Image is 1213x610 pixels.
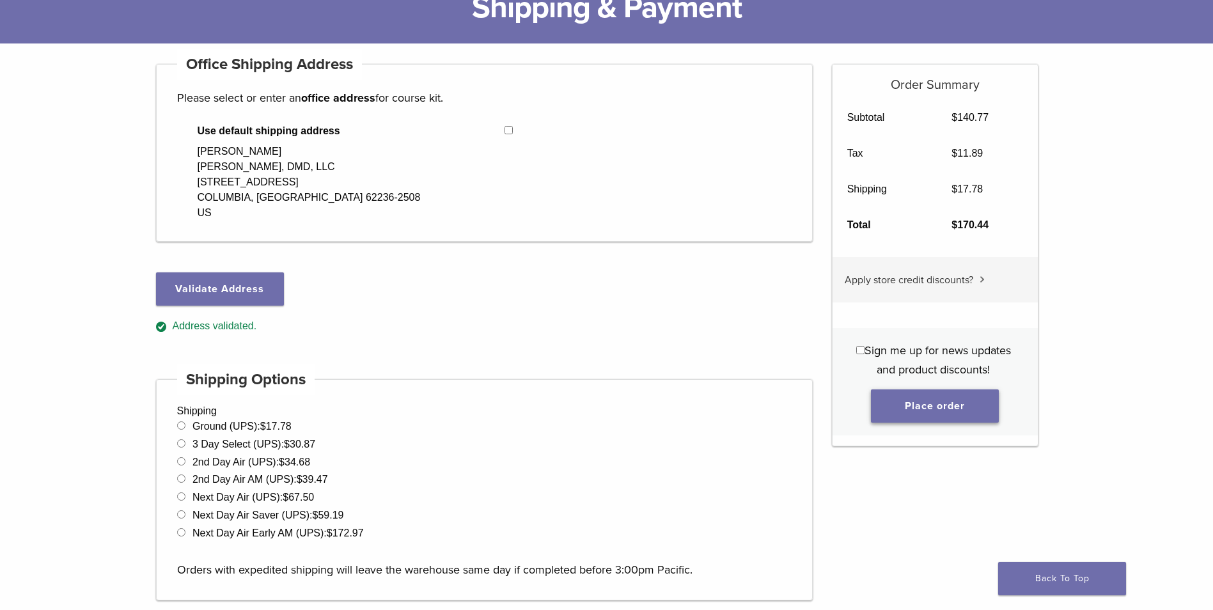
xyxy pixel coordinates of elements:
[865,343,1011,377] span: Sign me up for news updates and product discounts!
[284,439,315,450] bdi: 30.87
[951,184,957,194] span: $
[313,510,318,520] span: $
[177,541,792,579] p: Orders with expedited shipping will leave the warehouse same day if completed before 3:00pm Pacific.
[856,346,865,354] input: Sign me up for news updates and product discounts!
[260,421,266,432] span: $
[833,207,937,243] th: Total
[833,65,1038,93] h5: Order Summary
[951,112,989,123] bdi: 140.77
[279,457,285,467] span: $
[177,49,363,80] h4: Office Shipping Address
[313,510,344,520] bdi: 59.19
[192,439,315,450] label: 3 Day Select (UPS):
[177,364,315,395] h4: Shipping Options
[980,276,985,283] img: caret.svg
[260,421,292,432] bdi: 17.78
[198,144,421,221] div: [PERSON_NAME] [PERSON_NAME], DMD, LLC [STREET_ADDRESS] COLUMBIA, [GEOGRAPHIC_DATA] 62236-2508 US
[327,528,333,538] span: $
[301,91,375,105] strong: office address
[833,136,937,171] th: Tax
[177,88,792,107] p: Please select or enter an for course kit.
[192,492,314,503] label: Next Day Air (UPS):
[284,439,290,450] span: $
[297,474,302,485] span: $
[871,389,999,423] button: Place order
[951,148,983,159] bdi: 11.89
[198,123,505,139] span: Use default shipping address
[833,100,937,136] th: Subtotal
[283,492,288,503] span: $
[156,379,813,600] div: Shipping
[833,171,937,207] th: Shipping
[192,528,364,538] label: Next Day Air Early AM (UPS):
[279,457,310,467] bdi: 34.68
[845,274,973,286] span: Apply store credit discounts?
[283,492,314,503] bdi: 67.50
[192,510,344,520] label: Next Day Air Saver (UPS):
[951,219,989,230] bdi: 170.44
[998,562,1126,595] a: Back To Top
[297,474,328,485] bdi: 39.47
[192,421,292,432] label: Ground (UPS):
[951,148,957,159] span: $
[156,272,284,306] button: Validate Address
[951,219,957,230] span: $
[327,528,364,538] bdi: 172.97
[951,184,983,194] bdi: 17.78
[951,112,957,123] span: $
[156,318,813,334] div: Address validated.
[192,474,328,485] label: 2nd Day Air AM (UPS):
[192,457,310,467] label: 2nd Day Air (UPS):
